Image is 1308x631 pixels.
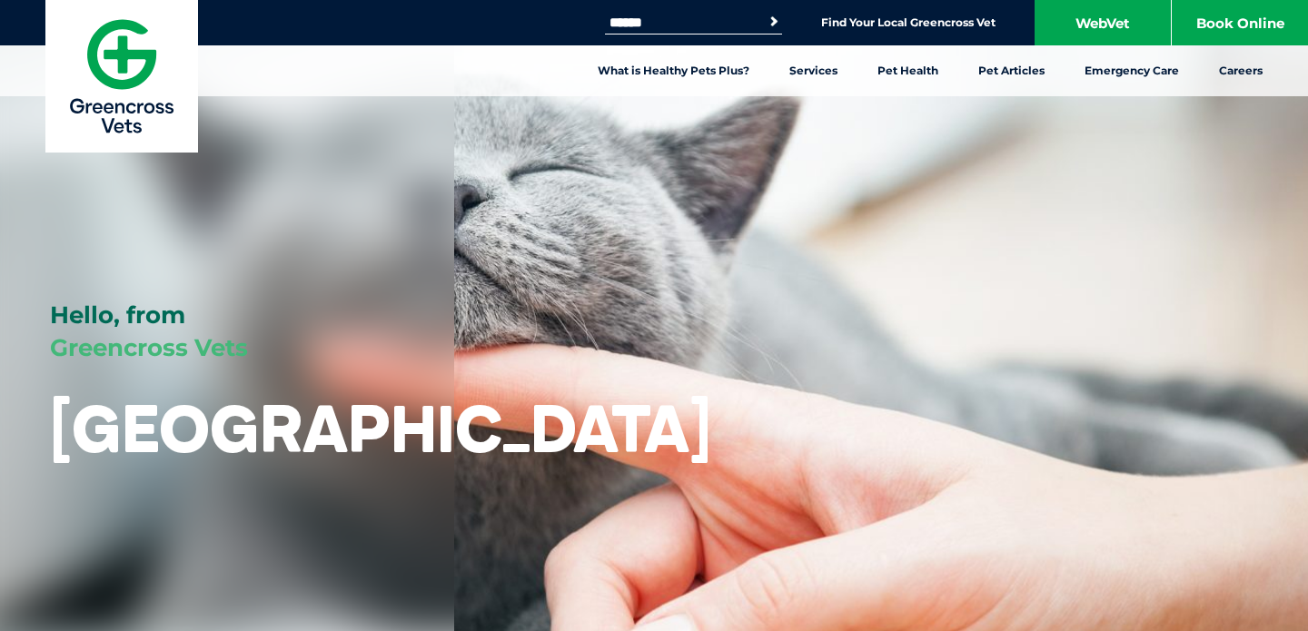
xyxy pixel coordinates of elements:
span: Greencross Vets [50,333,248,362]
button: Search [765,13,783,31]
a: What is Healthy Pets Plus? [578,45,769,96]
a: Find Your Local Greencross Vet [821,15,996,30]
h1: [GEOGRAPHIC_DATA] [50,392,711,464]
a: Services [769,45,857,96]
a: Pet Articles [958,45,1065,96]
a: Careers [1199,45,1283,96]
a: Emergency Care [1065,45,1199,96]
a: Pet Health [857,45,958,96]
span: Hello, from [50,301,185,330]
